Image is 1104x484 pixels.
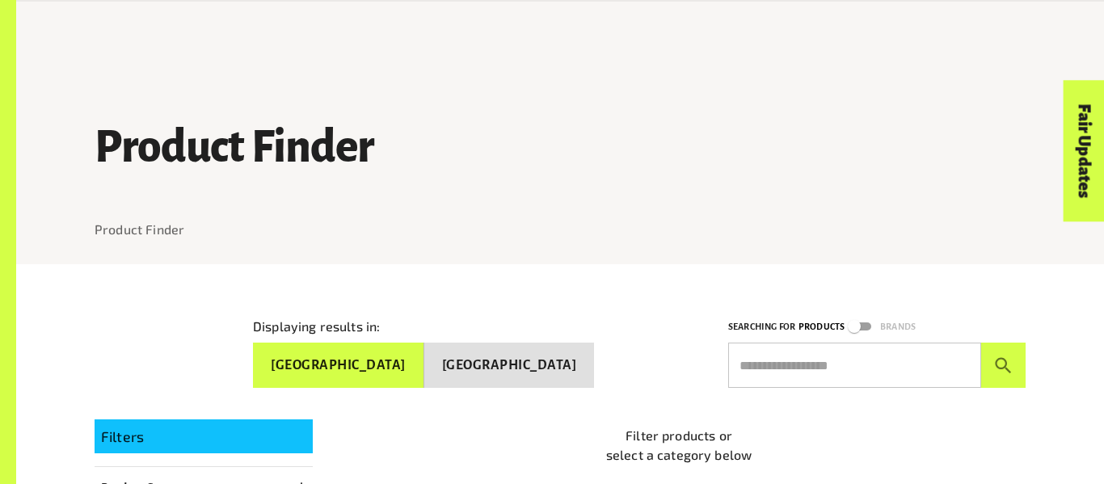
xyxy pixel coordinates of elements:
p: Brands [880,319,916,335]
p: Filter products or select a category below [332,426,1026,465]
button: [GEOGRAPHIC_DATA] [253,343,424,388]
p: Searching for [728,319,795,335]
button: [GEOGRAPHIC_DATA] [424,343,595,388]
h1: Product Finder [95,124,1026,172]
p: Products [799,319,845,335]
p: Filters [101,426,306,447]
nav: breadcrumb [95,220,1026,239]
p: Displaying results in: [253,317,380,336]
a: Product Finder [95,221,184,237]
